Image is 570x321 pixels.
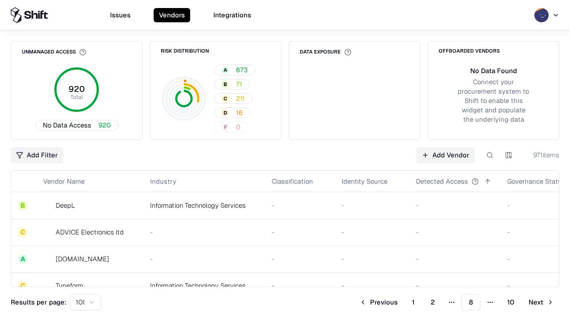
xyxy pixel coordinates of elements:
button: Add Filter [11,147,63,163]
tspan: Total [70,93,83,101]
div: C [222,95,229,102]
p: Results per page: [11,297,66,307]
div: 971 items [524,150,559,160]
button: B71 [214,79,250,90]
img: cybersafe.co.il [43,255,52,263]
button: Vendors [154,8,190,22]
button: 2 [423,294,442,310]
div: - [150,227,257,237]
a: Add Vendor [416,147,475,163]
div: B [18,201,27,210]
div: Industry [150,177,176,186]
div: A [222,66,229,74]
button: 10 [500,294,521,310]
button: Next [523,294,559,310]
div: Unmanaged Access [22,49,86,56]
div: - [342,254,402,263]
div: - [416,227,493,237]
span: 16 [236,108,243,117]
div: Data Exposure [300,49,351,56]
button: No Data Access920 [35,120,118,131]
div: Offboarded Vendors [439,49,500,53]
div: Information Technology Services [150,281,257,290]
div: - [150,254,257,263]
div: No Data Found [470,66,517,75]
div: Information Technology Services [150,201,257,210]
div: [DOMAIN_NAME] [56,254,109,263]
div: - [272,227,327,237]
div: Connect your procurement system to Shift to enable this widget and populate the underlying data [456,77,530,124]
span: 211 [236,94,245,103]
div: - [272,201,327,210]
div: C [18,228,27,237]
img: ADVICE Electronics ltd [43,228,52,237]
div: - [342,227,402,237]
img: Typeform [43,281,52,290]
div: B [222,81,229,88]
span: 920 [98,120,111,130]
div: D [222,109,229,116]
div: - [342,281,402,290]
nav: pagination [354,294,559,310]
button: A673 [214,65,255,75]
div: Vendor Name [43,177,85,186]
img: DeepL [43,201,52,210]
div: Governance Status [507,177,566,186]
button: Issues [105,8,136,22]
div: - [416,201,493,210]
button: 1 [405,294,422,310]
tspan: 920 [69,84,85,94]
div: ADVICE Electronics ltd [56,227,124,237]
span: 673 [236,65,248,74]
div: Identity Source [342,177,387,186]
span: 71 [236,79,242,89]
div: DeepL [56,201,75,210]
div: C [18,281,27,290]
div: Typeform [56,281,83,290]
div: A [18,255,27,263]
div: - [416,254,493,263]
button: 8 [461,294,480,310]
div: Detected Access [416,177,468,186]
div: Risk Distribution [161,49,209,53]
div: - [272,281,327,290]
div: - [272,254,327,263]
button: Integrations [208,8,256,22]
button: D16 [214,107,250,118]
div: - [342,201,402,210]
button: C211 [214,93,252,104]
button: Previous [354,294,403,310]
span: No Data Access [43,120,91,130]
div: Classification [272,177,313,186]
div: - [416,281,493,290]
